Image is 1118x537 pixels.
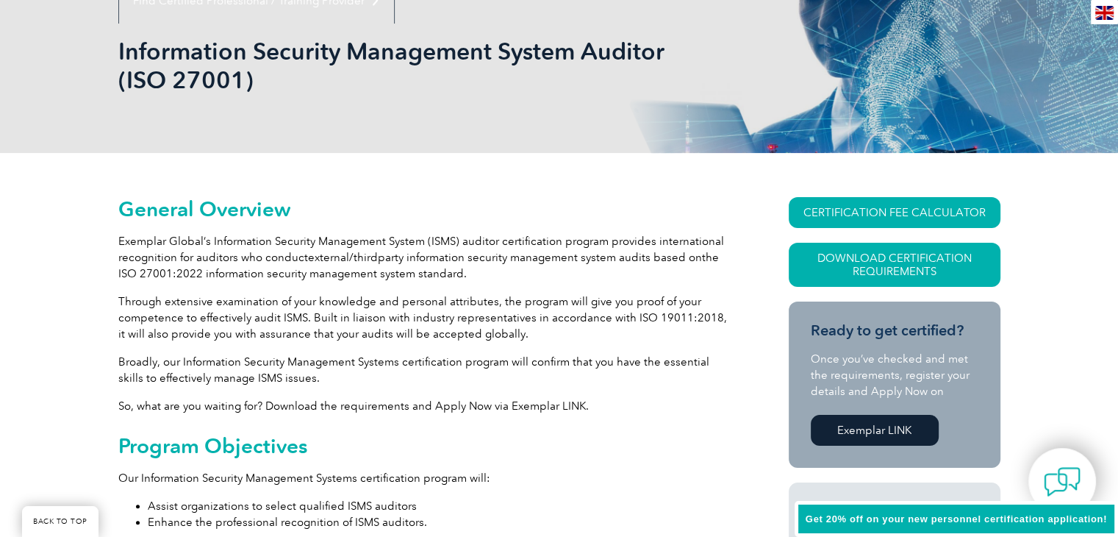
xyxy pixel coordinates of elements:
[811,351,978,399] p: Once you’ve checked and met the requirements, register your details and Apply Now on
[118,233,736,282] p: Exemplar Global’s Information Security Management System (ISMS) auditor certification program pro...
[148,514,736,530] li: Enhance the professional recognition of ISMS auditors.
[806,513,1107,524] span: Get 20% off on your new personnel certification application!
[789,197,1000,228] a: CERTIFICATION FEE CALCULATOR
[118,398,736,414] p: So, what are you waiting for? Download the requirements and Apply Now via Exemplar LINK.
[789,243,1000,287] a: Download Certification Requirements
[22,506,98,537] a: BACK TO TOP
[118,354,736,386] p: Broadly, our Information Security Management Systems certification program will confirm that you ...
[1095,6,1114,20] img: en
[118,197,736,221] h2: General Overview
[118,294,736,342] p: Through extensive examination of your knowledge and personal attributes, the program will give yo...
[118,434,736,458] h2: Program Objectives
[1044,463,1081,500] img: contact-chat.png
[378,251,702,264] span: party information security management system audits based on
[308,251,378,264] span: external/third
[148,498,736,514] li: Assist organizations to select qualified ISMS auditors
[811,415,939,446] a: Exemplar LINK
[811,321,978,340] h3: Ready to get certified?
[118,37,683,94] h1: Information Security Management System Auditor (ISO 27001)
[118,470,736,486] p: Our Information Security Management Systems certification program will:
